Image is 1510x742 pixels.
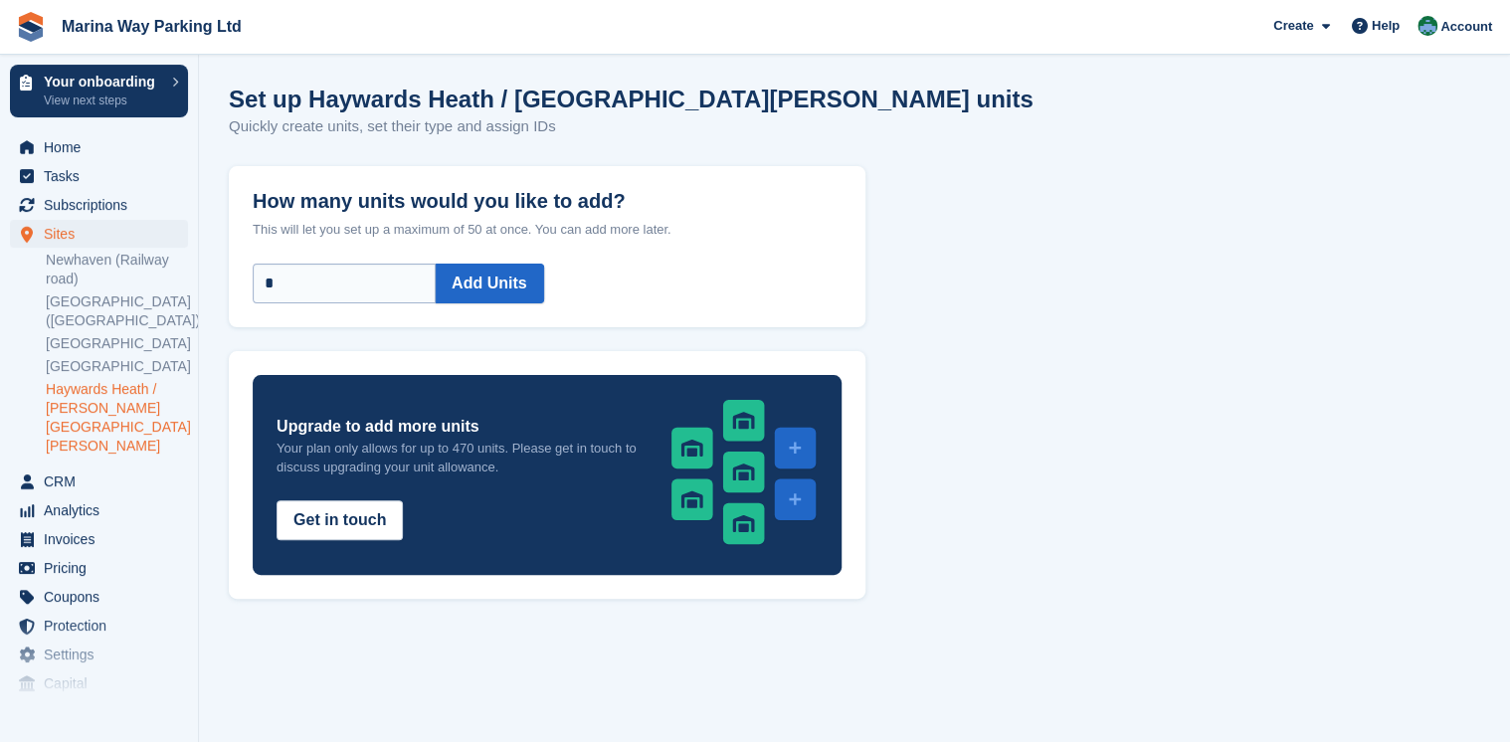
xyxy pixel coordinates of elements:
span: CRM [44,467,163,495]
span: Help [1372,16,1400,36]
span: Home [44,133,163,161]
a: [GEOGRAPHIC_DATA] [46,334,188,353]
a: menu [10,191,188,219]
a: menu [10,133,188,161]
a: Marina Way Parking Ltd [54,10,250,43]
a: menu [10,525,188,553]
p: Your onboarding [44,75,162,89]
span: Protection [44,612,163,640]
button: Add Units [435,264,544,303]
span: Sites [44,220,163,248]
a: menu [10,220,188,248]
a: menu [10,467,188,495]
p: Quickly create units, set their type and assign IDs [229,115,865,138]
img: Paul Lewis [1417,16,1437,36]
span: Settings [44,641,163,668]
button: Get in touch [277,500,403,540]
p: This will let you set up a maximum of 50 at once. You can add more later. [253,220,842,240]
img: stora-icon-8386f47178a22dfd0bd8f6a31ec36ba5ce8667c1dd55bd0f319d3a0aa187defe.svg [16,12,46,42]
p: View next steps [44,92,162,109]
a: menu [10,641,188,668]
label: How many units would you like to add? [253,166,842,213]
a: Newhaven (Railway road) [46,251,188,288]
span: Subscriptions [44,191,163,219]
a: menu [10,669,188,697]
img: add-units-c53ecec22ca6e9be14087aea56293e82b1034c08c4c815bb7cfddfd04e066874.svg [669,399,818,546]
a: menu [10,162,188,190]
a: [GEOGRAPHIC_DATA] [46,357,188,376]
span: Pricing [44,554,163,582]
a: menu [10,612,188,640]
a: Your onboarding View next steps [10,65,188,117]
a: [GEOGRAPHIC_DATA] ([GEOGRAPHIC_DATA]) [46,292,188,330]
h3: Upgrade to add more units [277,415,640,439]
span: Invoices [44,525,163,553]
span: Coupons [44,583,163,611]
a: menu [10,496,188,524]
a: menu [10,554,188,582]
span: Create [1273,16,1313,36]
span: Account [1440,17,1492,37]
a: Haywards Heath / [PERSON_NAME][GEOGRAPHIC_DATA][PERSON_NAME] [46,380,188,456]
h1: Set up Haywards Heath / [GEOGRAPHIC_DATA][PERSON_NAME] units [229,86,1034,112]
span: Tasks [44,162,163,190]
p: Your plan only allows for up to 470 units. Please get in touch to discuss upgrading your unit all... [277,439,640,476]
span: Capital [44,669,163,697]
a: menu [10,583,188,611]
span: Analytics [44,496,163,524]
